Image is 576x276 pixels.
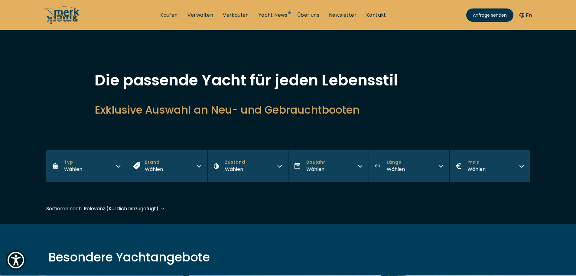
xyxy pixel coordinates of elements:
span: Zustand [225,159,245,165]
span: Preis [467,159,486,165]
span: Anfrage senden [473,12,507,18]
a: Kaufen [160,12,177,18]
div: Wählen [64,165,82,173]
a: Über uns [297,12,319,18]
h2: Exklusive Auswahl an Neu- und Gebrauchtbooten [95,102,482,117]
div: Wählen [387,165,405,173]
button: En [519,11,532,19]
button: BrandWählen [127,150,207,182]
div: Wählen [467,165,486,173]
span: Länge [387,159,405,165]
span: Brand [145,159,163,165]
button: Show Accessibility Preferences [6,250,26,270]
div: Wählen [225,165,245,173]
button: TypWählen [46,150,127,182]
button: ZustandWählen [207,150,288,182]
button: PreisWählen [449,150,530,182]
a: Verwalten [187,12,213,18]
div: Sortieren nach: Relevanz (Kürzlich hinzugefügt) [46,205,158,212]
span: Typ [64,159,82,165]
a: Anfrage senden [466,8,513,22]
h1: Die passende Yacht für jeden Lebensstil [95,73,482,88]
div: Wählen [145,165,163,173]
button: BaujahrWählen [288,150,369,182]
a: Newsletter [329,12,356,18]
a: Kontakt [366,12,386,18]
div: Wählen [306,165,325,173]
a: Yacht News [259,12,288,18]
span: Baujahr [306,159,325,165]
a: Verkaufen [223,12,249,18]
button: LängeWählen [369,150,449,182]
